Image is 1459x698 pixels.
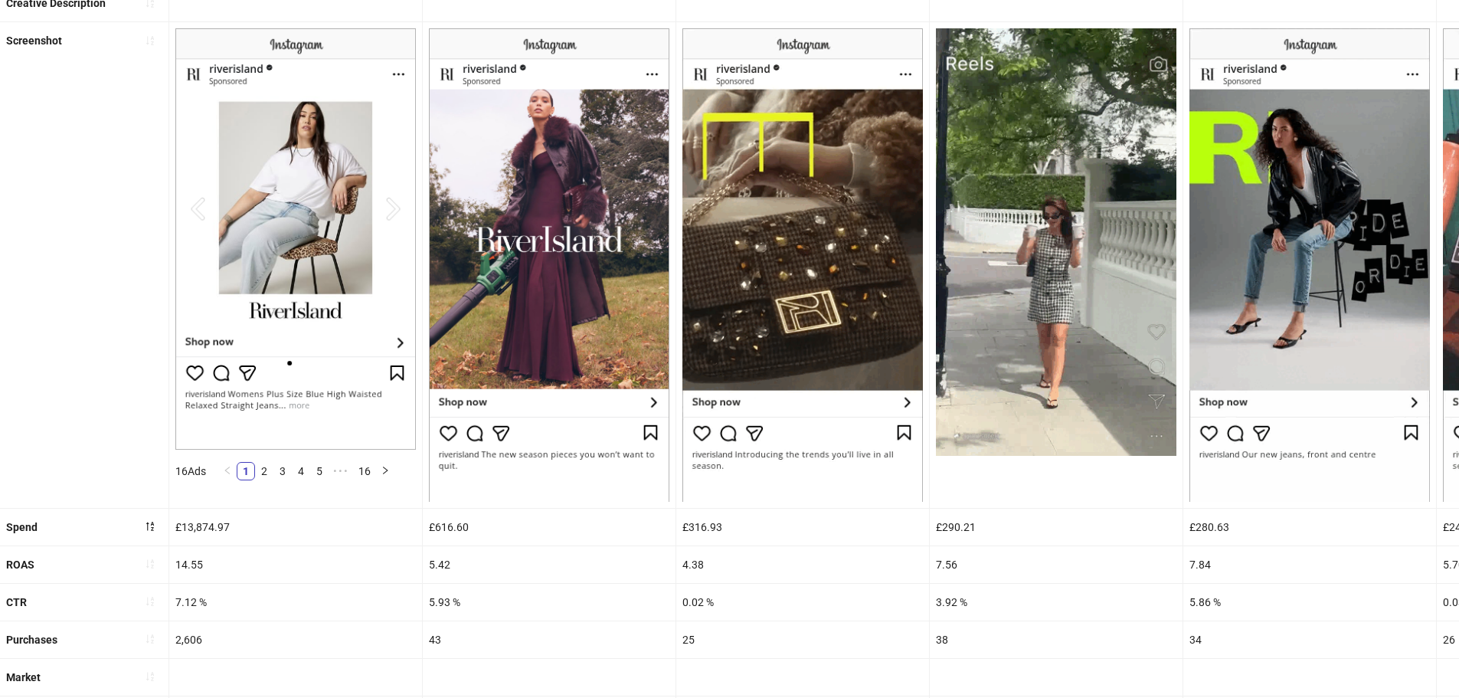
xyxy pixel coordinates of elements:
img: Screenshot 120230424610230599 [682,28,923,501]
div: 3.92 % [930,584,1183,621]
li: 16 [353,462,376,480]
button: right [376,462,394,480]
span: sort-ascending [145,596,155,607]
div: £616.60 [423,509,676,546]
li: Previous Page [218,462,237,480]
b: Spend [6,521,38,533]
a: 16 [354,463,375,480]
div: £316.93 [676,509,929,546]
a: 2 [256,463,273,480]
span: sort-ascending [145,634,155,644]
img: Screenshot 120230472181950599 [429,28,669,501]
div: 0.02 % [676,584,929,621]
div: 5.93 % [423,584,676,621]
b: CTR [6,596,27,608]
li: 1 [237,462,255,480]
li: 2 [255,462,273,480]
div: 14.55 [169,546,422,583]
img: Screenshot 120229443756690599 [936,28,1176,456]
img: Screenshot 120230029118790599 [1189,28,1430,501]
b: Market [6,671,41,683]
div: 4.38 [676,546,929,583]
div: £290.21 [930,509,1183,546]
div: £280.63 [1183,509,1436,546]
span: 16 Ads [175,465,206,477]
span: sort-ascending [145,559,155,569]
a: 1 [237,463,254,480]
b: Screenshot [6,34,62,47]
b: ROAS [6,559,34,571]
div: 7.56 [930,546,1183,583]
span: sort-descending [145,521,155,532]
div: 7.84 [1183,546,1436,583]
span: right [381,466,390,475]
a: 5 [311,463,328,480]
div: 34 [1183,621,1436,658]
div: 2,606 [169,621,422,658]
span: sort-ascending [145,35,155,46]
li: 4 [292,462,310,480]
span: left [223,466,232,475]
button: left [218,462,237,480]
div: 38 [930,621,1183,658]
div: 5.86 % [1183,584,1436,621]
li: Next Page [376,462,394,480]
div: 25 [676,621,929,658]
div: 7.12 % [169,584,422,621]
a: 3 [274,463,291,480]
span: sort-ascending [145,671,155,682]
span: ••• [329,462,353,480]
li: 5 [310,462,329,480]
li: Next 5 Pages [329,462,353,480]
b: Purchases [6,634,57,646]
div: £13,874.97 [169,509,422,546]
li: 3 [273,462,292,480]
a: 4 [293,463,309,480]
div: 43 [423,621,676,658]
div: 5.42 [423,546,676,583]
img: Screenshot 23845889211740598 [175,28,416,450]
